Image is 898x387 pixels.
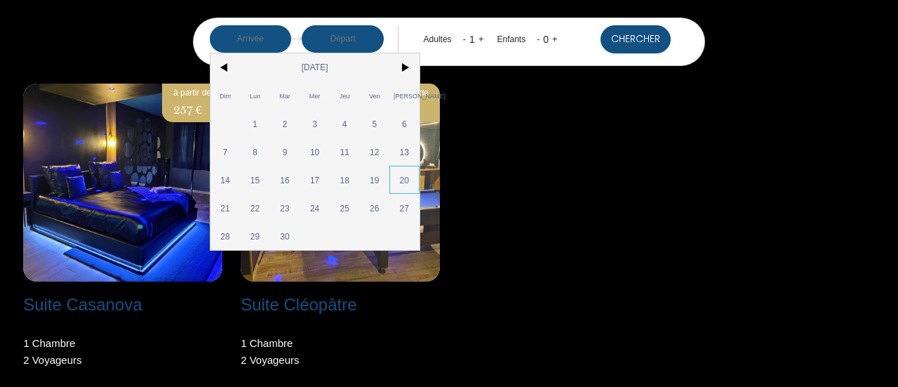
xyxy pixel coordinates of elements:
[241,296,356,313] h2: Suite Cléopâtre
[302,25,384,53] input: Départ
[389,110,420,138] span: 6
[389,166,420,194] span: 20
[537,34,540,44] a: -
[478,34,484,44] a: +
[300,138,330,166] span: 10
[389,81,420,110] span: [PERSON_NAME]
[330,110,360,138] span: 4
[497,33,530,46] div: Enfants
[270,81,300,110] span: Mar
[330,81,360,110] span: Jeu
[300,166,330,194] span: 17
[300,194,330,222] span: 24
[270,166,300,194] span: 16
[270,222,300,250] span: 30
[210,25,292,53] input: Arrivée
[270,110,300,138] span: 2
[330,138,360,166] span: 11
[270,138,300,166] span: 9
[330,166,360,194] span: 18
[359,81,389,110] span: Ven
[270,194,300,222] span: 23
[210,194,241,222] span: 21
[240,110,270,138] span: 1
[76,354,82,366] span: s
[210,138,241,166] span: 7
[210,53,241,81] span: <
[23,84,222,282] img: rental-image
[294,354,300,366] span: s
[359,166,389,194] span: 19
[463,34,466,44] a: -
[240,138,270,166] span: 8
[241,352,299,369] p: 2 Voyageur
[210,222,241,250] span: 28
[210,166,241,194] span: 14
[23,335,81,352] p: 1 Chambre
[173,86,211,100] p: à partir de
[540,28,552,51] div: 0
[330,194,360,222] span: 25
[300,81,330,110] span: Mer
[300,110,330,138] span: 3
[240,222,270,250] span: 29
[389,138,420,166] span: 13
[240,53,389,81] span: [DATE]
[552,34,558,44] a: +
[291,34,302,44] img: guests
[210,81,241,110] span: Dim
[359,194,389,222] span: 26
[240,166,270,194] span: 15
[601,25,671,53] button: Chercher
[240,194,270,222] span: 22
[241,335,299,352] p: 1 Chambre
[389,53,420,81] span: >
[173,100,211,119] p: 257 €
[359,110,389,138] span: 5
[389,194,420,222] span: 27
[359,138,389,166] span: 12
[240,81,270,110] span: Lun
[23,296,142,313] h2: Suite Casanova
[424,33,457,46] div: Adultes
[23,352,81,369] p: 2 Voyageur
[466,28,478,51] div: 1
